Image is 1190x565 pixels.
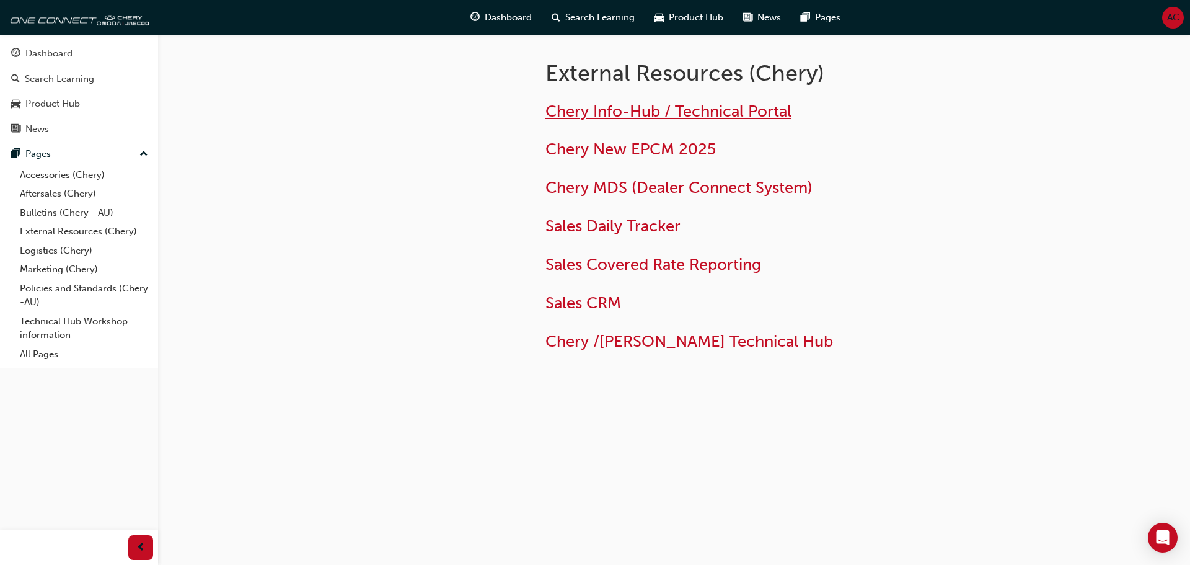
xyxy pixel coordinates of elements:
[15,241,153,260] a: Logistics (Chery)
[15,166,153,185] a: Accessories (Chery)
[545,332,833,351] a: Chery /[PERSON_NAME] Technical Hub
[743,10,752,25] span: news-icon
[11,99,20,110] span: car-icon
[15,222,153,241] a: External Resources (Chery)
[15,203,153,223] a: Bulletins (Chery - AU)
[815,11,840,25] span: Pages
[5,42,153,65] a: Dashboard
[1167,11,1179,25] span: AC
[552,10,560,25] span: search-icon
[565,11,635,25] span: Search Learning
[545,60,952,87] h1: External Resources (Chery)
[25,72,94,86] div: Search Learning
[5,143,153,166] button: Pages
[733,5,791,30] a: news-iconNews
[15,260,153,279] a: Marketing (Chery)
[25,122,49,136] div: News
[6,5,149,30] img: oneconnect
[791,5,850,30] a: pages-iconPages
[25,97,80,111] div: Product Hub
[654,10,664,25] span: car-icon
[11,149,20,160] span: pages-icon
[545,140,716,159] a: Chery New EPCM 2025
[645,5,733,30] a: car-iconProduct Hub
[545,255,761,274] a: Sales Covered Rate Reporting
[542,5,645,30] a: search-iconSearch Learning
[15,184,153,203] a: Aftersales (Chery)
[545,102,791,121] a: Chery Info-Hub / Technical Portal
[15,279,153,312] a: Policies and Standards (Chery -AU)
[1148,523,1178,553] div: Open Intercom Messenger
[669,11,723,25] span: Product Hub
[5,118,153,141] a: News
[545,216,681,236] a: Sales Daily Tracker
[545,178,813,197] a: Chery MDS (Dealer Connect System)
[545,293,621,313] a: Sales CRM
[136,540,146,556] span: prev-icon
[470,10,480,25] span: guage-icon
[25,147,51,161] div: Pages
[485,11,532,25] span: Dashboard
[5,68,153,91] a: Search Learning
[461,5,542,30] a: guage-iconDashboard
[11,124,20,135] span: news-icon
[15,345,153,364] a: All Pages
[25,47,73,61] div: Dashboard
[139,146,148,162] span: up-icon
[15,312,153,345] a: Technical Hub Workshop information
[1162,7,1184,29] button: AC
[5,92,153,115] a: Product Hub
[5,40,153,143] button: DashboardSearch LearningProduct HubNews
[757,11,781,25] span: News
[801,10,810,25] span: pages-icon
[11,74,20,85] span: search-icon
[11,48,20,60] span: guage-icon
